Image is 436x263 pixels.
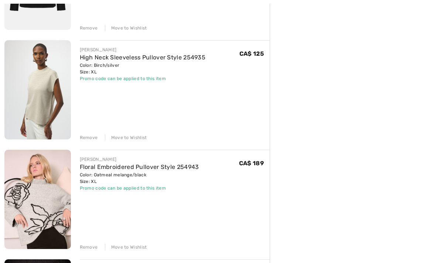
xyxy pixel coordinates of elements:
div: Color: Birch/silver Size: XL [80,62,206,75]
a: Floral Embroidered Pullover Style 254943 [80,163,199,170]
div: Remove [80,25,98,31]
div: Promo code can be applied to this item [80,75,206,82]
span: CA$ 125 [239,50,264,57]
div: [PERSON_NAME] [80,156,199,163]
div: Move to Wishlist [105,244,147,250]
div: Move to Wishlist [105,25,147,31]
div: Promo code can be applied to this item [80,185,199,191]
div: Remove [80,134,98,141]
span: CA$ 189 [239,160,264,167]
img: Floral Embroidered Pullover Style 254943 [4,150,71,249]
a: High Neck Sleeveless Pullover Style 254935 [80,54,206,61]
div: Move to Wishlist [105,134,147,141]
div: [PERSON_NAME] [80,46,206,53]
div: Remove [80,244,98,250]
div: Color: Oatmeal melange/black Size: XL [80,172,199,185]
img: High Neck Sleeveless Pullover Style 254935 [4,40,71,139]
